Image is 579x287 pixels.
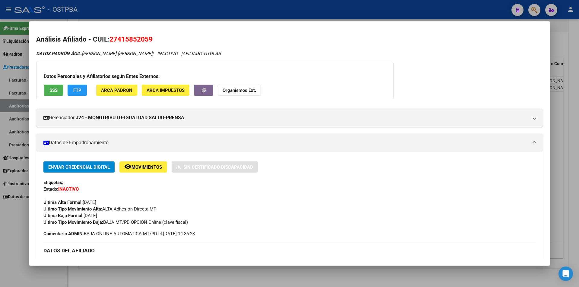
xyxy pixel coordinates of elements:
h3: DATOS DEL AFILIADO [43,247,536,254]
strong: Estado: [43,186,58,192]
span: Enviar Credencial Digital [48,164,110,170]
span: FTP [73,88,81,93]
button: Movimientos [119,161,167,173]
strong: Comentario ADMIN: [43,231,84,236]
h3: Datos Personales y Afiliatorios según Entes Externos: [44,73,386,80]
strong: DATOS PADRÓN ÁGIL: [36,51,82,56]
button: SSS [44,85,63,96]
button: Enviar Credencial Digital [43,161,115,173]
button: FTP [68,85,87,96]
mat-panel-title: Datos de Empadronamiento [43,139,528,146]
strong: Etiquetas: [43,180,63,185]
strong: Ultimo Tipo Movimiento Alta: [43,206,102,212]
button: Sin Certificado Discapacidad [172,161,258,173]
strong: Ultimo Tipo Movimiento Baja: [43,220,103,225]
span: BAJA MT/PD OPCION Online (clave fiscal) [43,220,188,225]
strong: J24 - MONOTRIBUTO-IGUALDAD SALUD-PRENSA [76,114,184,121]
span: 27415852059 [109,35,153,43]
mat-panel-title: Gerenciador: [43,114,528,121]
span: ALTA Adhesión Directa MT [43,206,156,212]
button: ARCA Padrón [96,85,137,96]
span: Movimientos [131,164,162,170]
mat-expansion-panel-header: Datos de Empadronamiento [36,134,543,152]
span: [PERSON_NAME] [PERSON_NAME] [36,51,152,56]
span: AFILIADO TITULAR [182,51,221,56]
strong: Organismos Ext. [223,88,256,93]
i: | INACTIVO | [36,51,221,56]
button: Organismos Ext. [218,85,261,96]
span: Sin Certificado Discapacidad [183,164,253,170]
mat-expansion-panel-header: Gerenciador:J24 - MONOTRIBUTO-IGUALDAD SALUD-PRENSA [36,109,543,127]
span: BAJA ONLINE AUTOMATICA MT/PD el [DATE] 14:36:23 [43,230,195,237]
h2: Análisis Afiliado - CUIL: [36,34,543,45]
mat-icon: remove_red_eye [124,163,131,170]
strong: INACTIVO [58,186,79,192]
span: [DATE] [43,200,96,205]
strong: Última Alta Formal: [43,200,83,205]
span: SSS [49,88,58,93]
div: Open Intercom Messenger [558,267,573,281]
button: ARCA Impuestos [142,85,189,96]
span: ARCA Impuestos [147,88,185,93]
strong: Última Baja Formal: [43,213,84,218]
span: ARCA Padrón [101,88,132,93]
span: [DATE] [43,213,97,218]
